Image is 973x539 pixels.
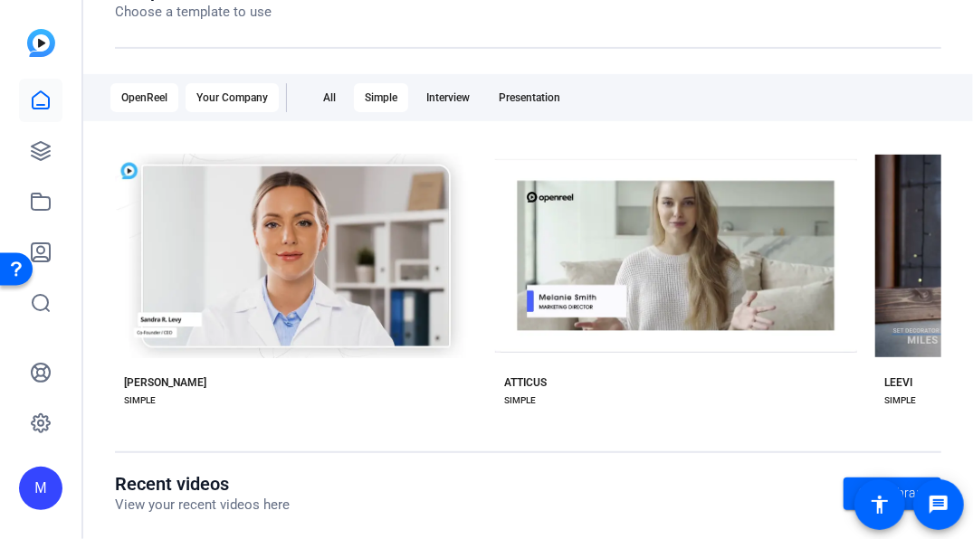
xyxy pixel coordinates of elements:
div: Simple [354,83,408,112]
div: M [19,467,62,510]
div: Presentation [488,83,571,112]
div: SIMPLE [884,393,916,408]
div: Your Company [186,83,279,112]
p: View your recent videos here [115,495,290,515]
div: SIMPLE [504,393,536,408]
mat-icon: accessibility [869,494,891,515]
div: [PERSON_NAME] [124,375,206,390]
div: LEEVI [884,375,912,390]
p: Choose a template to use [115,2,272,23]
mat-icon: message [928,494,949,515]
div: Interview [415,83,481,112]
div: SIMPLE [124,393,156,408]
div: OpenReel [110,83,178,112]
div: All [312,83,347,112]
h1: Recent videos [115,473,290,495]
a: Go to library [844,478,941,510]
img: blue-gradient.svg [27,29,55,57]
div: ATTICUS [504,375,547,390]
